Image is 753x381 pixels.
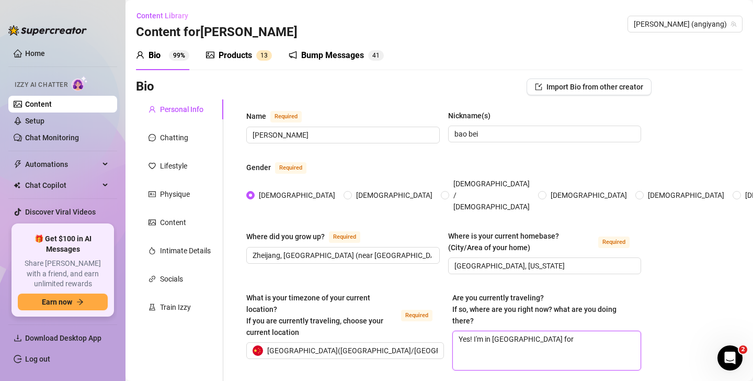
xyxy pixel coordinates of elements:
a: Discover Viral Videos [25,208,96,216]
span: heart [149,162,156,170]
span: Required [598,237,630,248]
div: Where is your current homebase? (City/Area of your home) [448,230,595,253]
img: AI Chatter [72,76,88,91]
span: [DEMOGRAPHIC_DATA] [546,189,631,201]
div: Nickname(s) [448,110,490,121]
span: Share [PERSON_NAME] with a friend, and earn unlimited rewards [18,259,108,289]
div: Name [246,110,266,122]
h3: Content for [PERSON_NAME] [136,24,298,41]
div: Personal Info [160,104,203,115]
span: picture [206,51,214,59]
span: import [535,83,542,91]
a: Setup [25,117,44,125]
h3: Bio [136,79,154,95]
span: 4 [372,52,376,59]
span: What is your timezone of your current location? If you are currently traveling, choose your curre... [246,294,383,337]
img: logo-BBDzfeDw.svg [8,25,87,36]
div: Physique [160,188,190,200]
span: Required [401,310,432,321]
label: Gender [246,161,318,174]
span: fire [149,247,156,254]
span: picture [149,219,156,226]
span: user [136,51,144,59]
span: download [14,334,22,342]
span: Izzy AI Chatter [15,80,67,90]
label: Where is your current homebase? (City/Area of your home) [448,230,642,253]
input: Where is your current homebase? (City/Area of your home) [454,260,633,272]
span: 1 [376,52,380,59]
a: Home [25,49,45,58]
span: ANGI (angiyang) [634,16,736,32]
span: [GEOGRAPHIC_DATA] ( [GEOGRAPHIC_DATA]/[GEOGRAPHIC_DATA] ) [267,343,487,358]
span: Are you currently traveling? If so, where are you right now? what are you doing there? [452,294,617,325]
img: Chat Copilot [14,182,20,189]
span: [DEMOGRAPHIC_DATA] / [DEMOGRAPHIC_DATA] [449,178,534,212]
span: link [149,275,156,283]
span: Content Library [136,12,188,20]
span: experiment [149,304,156,311]
div: Lifestyle [160,160,187,172]
span: notification [289,51,297,59]
label: Nickname(s) [448,110,498,121]
div: Train Izzy [160,301,191,313]
span: Required [329,231,360,243]
div: Products [219,49,252,62]
div: Chatting [160,132,188,143]
button: Content Library [136,7,197,24]
span: 1 [260,52,264,59]
span: Required [275,162,306,174]
span: 🎁 Get $100 in AI Messages [18,234,108,254]
span: [DEMOGRAPHIC_DATA] [352,189,437,201]
span: Chat Copilot [25,177,99,194]
iframe: Intercom live chat [717,345,743,371]
span: user [149,106,156,113]
div: Intimate Details [160,245,211,256]
span: message [149,134,156,141]
div: Bump Messages [301,49,364,62]
textarea: Yes! I'm in [GEOGRAPHIC_DATA] f [453,331,641,370]
span: 3 [264,52,268,59]
span: [DEMOGRAPHIC_DATA] [255,189,339,201]
input: Name [253,129,431,141]
sup: 99% [169,50,189,61]
a: Content [25,100,52,108]
label: Name [246,110,313,122]
span: Automations [25,156,99,173]
span: Download Desktop App [25,334,101,342]
div: Gender [246,162,271,173]
sup: 13 [256,50,272,61]
a: Chat Monitoring [25,133,79,142]
span: 2 [739,345,747,354]
span: thunderbolt [14,160,22,169]
span: Import Bio from other creator [546,83,643,91]
div: Socials [160,273,183,285]
span: Required [270,111,302,122]
img: cn [253,345,263,356]
span: Earn now [42,298,72,306]
input: Nickname(s) [454,128,633,140]
div: Content [160,217,186,228]
input: Where did you grow up? [253,250,431,261]
a: Log out [25,355,50,363]
span: [DEMOGRAPHIC_DATA] [644,189,728,201]
span: team [731,21,737,27]
button: Import Bio from other creator [527,79,652,95]
button: Earn nowarrow-right [18,294,108,310]
span: idcard [149,190,156,198]
label: Where did you grow up? [246,230,372,243]
div: Where did you grow up? [246,231,325,242]
sup: 41 [368,50,384,61]
span: arrow-right [76,298,84,306]
div: Bio [149,49,161,62]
